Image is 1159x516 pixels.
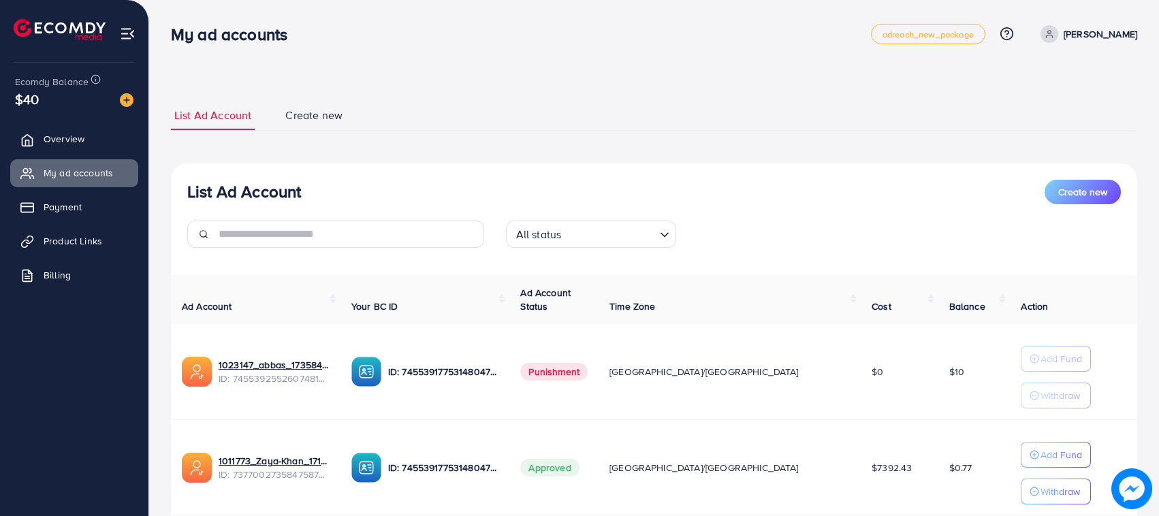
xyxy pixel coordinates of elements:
[1021,300,1048,313] span: Action
[10,159,138,187] a: My ad accounts
[182,453,212,483] img: ic-ads-acc.e4c84228.svg
[1064,26,1137,42] p: [PERSON_NAME]
[15,89,39,109] span: $40
[513,225,565,244] span: All status
[285,108,343,123] span: Create new
[14,19,106,40] img: logo
[182,300,232,313] span: Ad Account
[520,459,579,477] span: Approved
[1041,483,1080,500] p: Withdraw
[1041,447,1082,463] p: Add Fund
[872,365,883,378] span: $0
[182,357,212,387] img: ic-ads-acc.e4c84228.svg
[120,26,136,42] img: menu
[1041,351,1082,367] p: Add Fund
[520,363,588,381] span: Punishment
[174,108,251,123] span: List Ad Account
[351,453,381,483] img: ic-ba-acc.ded83a64.svg
[871,24,985,44] a: adreach_new_package
[565,222,654,244] input: Search for option
[44,132,84,146] span: Overview
[171,25,298,44] h3: My ad accounts
[219,358,330,386] div: <span class='underline'>1023147_abbas_1735843853887</span></br>7455392552607481857
[388,459,499,476] p: ID: 7455391775314804752
[219,454,330,468] a: 1011773_Zaya-Khan_1717592302951
[219,454,330,482] div: <span class='underline'>1011773_Zaya-Khan_1717592302951</span></br>7377002735847587841
[44,166,113,180] span: My ad accounts
[219,468,330,481] span: ID: 7377002735847587841
[388,364,499,380] p: ID: 7455391775314804752
[44,268,71,282] span: Billing
[872,300,891,313] span: Cost
[1045,180,1121,204] button: Create new
[44,234,102,248] span: Product Links
[1058,185,1107,199] span: Create new
[1041,387,1080,404] p: Withdraw
[10,261,138,289] a: Billing
[883,30,974,39] span: adreach_new_package
[10,125,138,152] a: Overview
[506,221,676,248] div: Search for option
[351,300,398,313] span: Your BC ID
[1021,442,1091,468] button: Add Fund
[949,300,985,313] span: Balance
[10,227,138,255] a: Product Links
[949,461,972,474] span: $0.77
[120,93,133,107] img: image
[15,75,89,88] span: Ecomdy Balance
[1111,468,1152,509] img: image
[609,300,655,313] span: Time Zone
[1035,25,1137,43] a: [PERSON_NAME]
[1021,346,1091,372] button: Add Fund
[219,372,330,385] span: ID: 7455392552607481857
[520,286,571,313] span: Ad Account Status
[872,461,912,474] span: $7392.43
[219,358,330,372] a: 1023147_abbas_1735843853887
[187,182,301,201] h3: List Ad Account
[351,357,381,387] img: ic-ba-acc.ded83a64.svg
[10,193,138,221] a: Payment
[609,365,799,378] span: [GEOGRAPHIC_DATA]/[GEOGRAPHIC_DATA]
[44,200,82,214] span: Payment
[609,461,799,474] span: [GEOGRAPHIC_DATA]/[GEOGRAPHIC_DATA]
[1021,383,1091,408] button: Withdraw
[949,365,964,378] span: $10
[1021,479,1091,504] button: Withdraw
